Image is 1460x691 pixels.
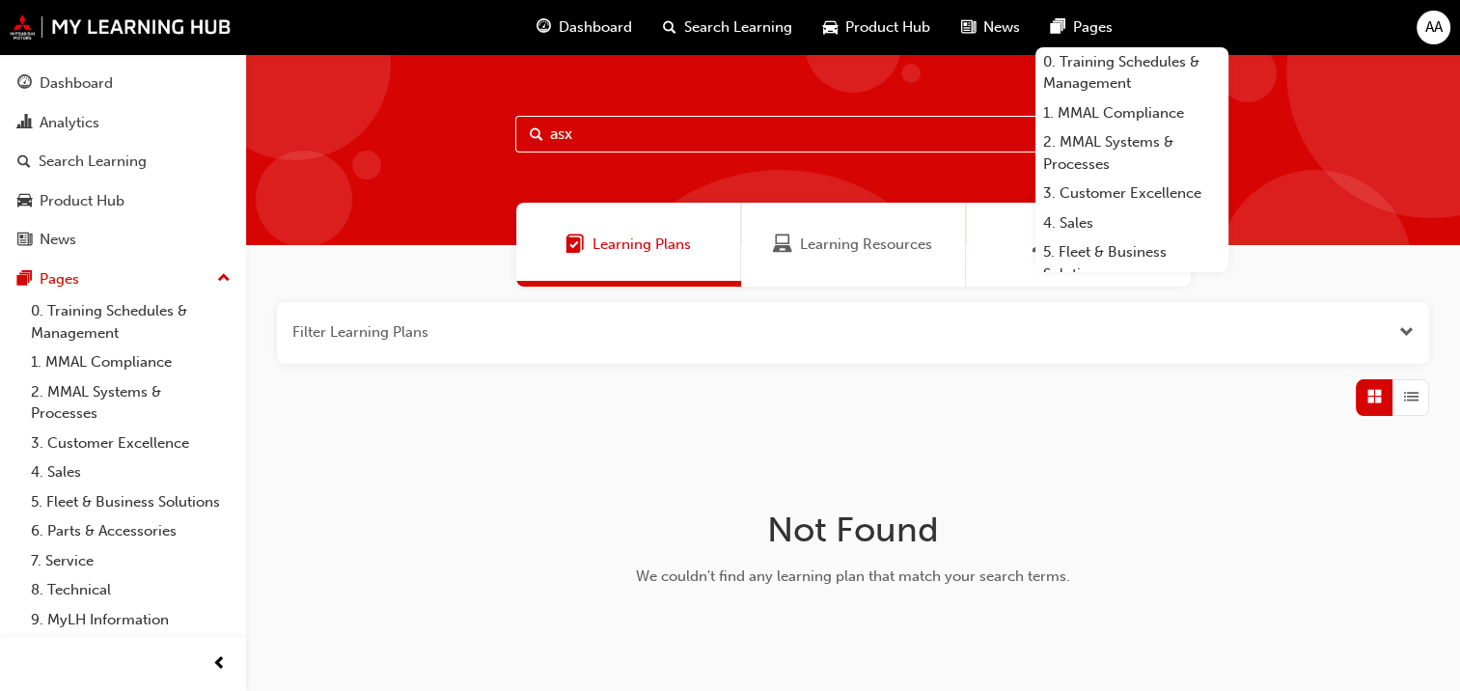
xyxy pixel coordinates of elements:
div: Analytics [40,112,99,134]
a: 1. MMAL Compliance [23,347,238,377]
a: 3. Customer Excellence [23,428,238,458]
a: 4. Sales [1035,208,1228,238]
span: up-icon [217,266,231,291]
a: News [8,222,238,258]
span: search-icon [17,153,31,171]
a: 2. MMAL Systems & Processes [1035,127,1228,179]
a: 5. Fleet & Business Solutions [23,487,238,517]
div: Dashboard [40,72,113,95]
span: news-icon [17,232,32,249]
div: Pages [40,268,79,290]
a: 3. Customer Excellence [1035,179,1228,208]
span: Pages [1073,16,1113,39]
a: 6. Parts & Accessories [23,516,238,546]
a: 7. Service [23,546,238,576]
span: Product Hub [845,16,930,39]
button: Open the filter [1399,321,1414,344]
span: pages-icon [1051,15,1065,40]
span: Learning Resources [800,234,932,256]
a: search-iconSearch Learning [647,8,808,47]
span: News [983,16,1020,39]
span: car-icon [823,15,838,40]
a: 1. MMAL Compliance [1035,98,1228,128]
a: 4. Sales [23,457,238,487]
span: Learning Plans [565,234,585,256]
a: guage-iconDashboard [521,8,647,47]
a: Analytics [8,105,238,141]
span: Search [530,124,543,146]
button: DashboardAnalyticsSearch LearningProduct HubNews [8,62,238,262]
span: Learning Plans [592,234,691,256]
span: news-icon [961,15,976,40]
a: 9. MyLH Information [23,605,238,635]
img: mmal [10,14,232,40]
span: search-icon [663,15,676,40]
span: List [1404,386,1419,408]
span: prev-icon [212,652,227,677]
a: car-iconProduct Hub [808,8,946,47]
span: car-icon [17,193,32,210]
span: Learning Resources [773,234,792,256]
span: guage-icon [537,15,551,40]
h1: Not Found [547,509,1159,551]
a: Learning ResourcesLearning Resources [741,203,966,287]
a: Search Learning [8,144,238,180]
a: Learning PlansLearning Plans [516,203,741,287]
a: pages-iconPages [1035,8,1128,47]
div: News [40,229,76,251]
div: Search Learning [39,151,147,173]
span: pages-icon [17,271,32,289]
a: Dashboard [8,66,238,101]
span: Dashboard [559,16,632,39]
a: 5. Fleet & Business Solutions [1035,237,1228,289]
span: Grid [1367,386,1382,408]
a: 0. Training Schedules & Management [23,296,238,347]
div: We couldn't find any learning plan that match your search terms. [547,566,1159,588]
button: AA [1417,11,1450,44]
a: 8. Technical [23,575,238,605]
div: Product Hub [40,190,124,212]
span: chart-icon [17,115,32,132]
a: Product Hub [8,183,238,219]
span: Search Learning [684,16,792,39]
a: 0. Training Schedules & Management [1035,47,1228,98]
span: guage-icon [17,75,32,93]
button: Pages [8,262,238,297]
a: All Pages [23,634,238,664]
a: SessionsSessions [966,203,1191,287]
input: Search... [515,116,1191,152]
a: 2. MMAL Systems & Processes [23,377,238,428]
a: news-iconNews [946,8,1035,47]
span: AA [1425,16,1443,39]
